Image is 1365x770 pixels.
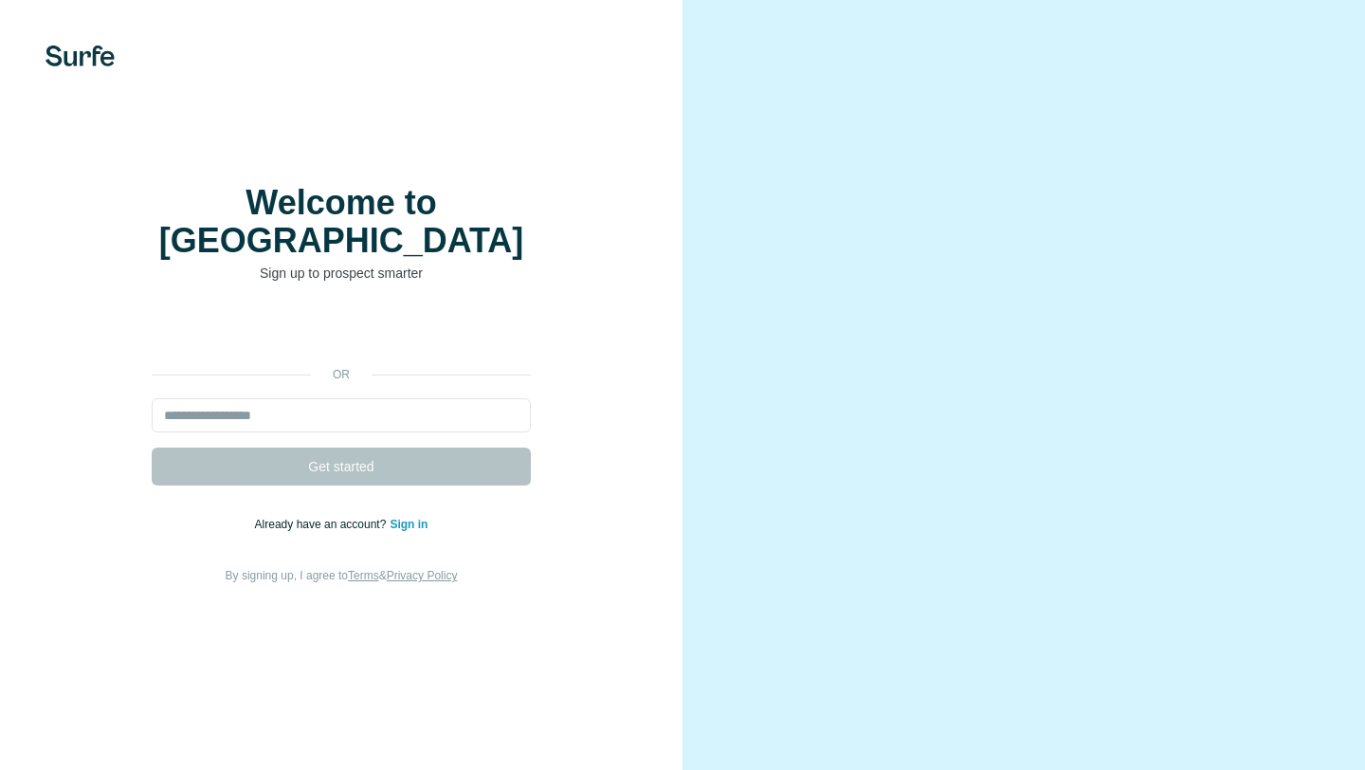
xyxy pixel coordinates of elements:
p: or [311,366,372,383]
img: Surfe's logo [45,46,115,66]
a: Privacy Policy [387,569,458,582]
span: Already have an account? [255,518,391,531]
a: Terms [348,569,379,582]
p: Sign up to prospect smarter [152,264,531,283]
h1: Welcome to [GEOGRAPHIC_DATA] [152,184,531,260]
a: Sign in [390,518,428,531]
iframe: Bouton "Se connecter avec Google" [142,311,540,353]
span: By signing up, I agree to & [226,569,458,582]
